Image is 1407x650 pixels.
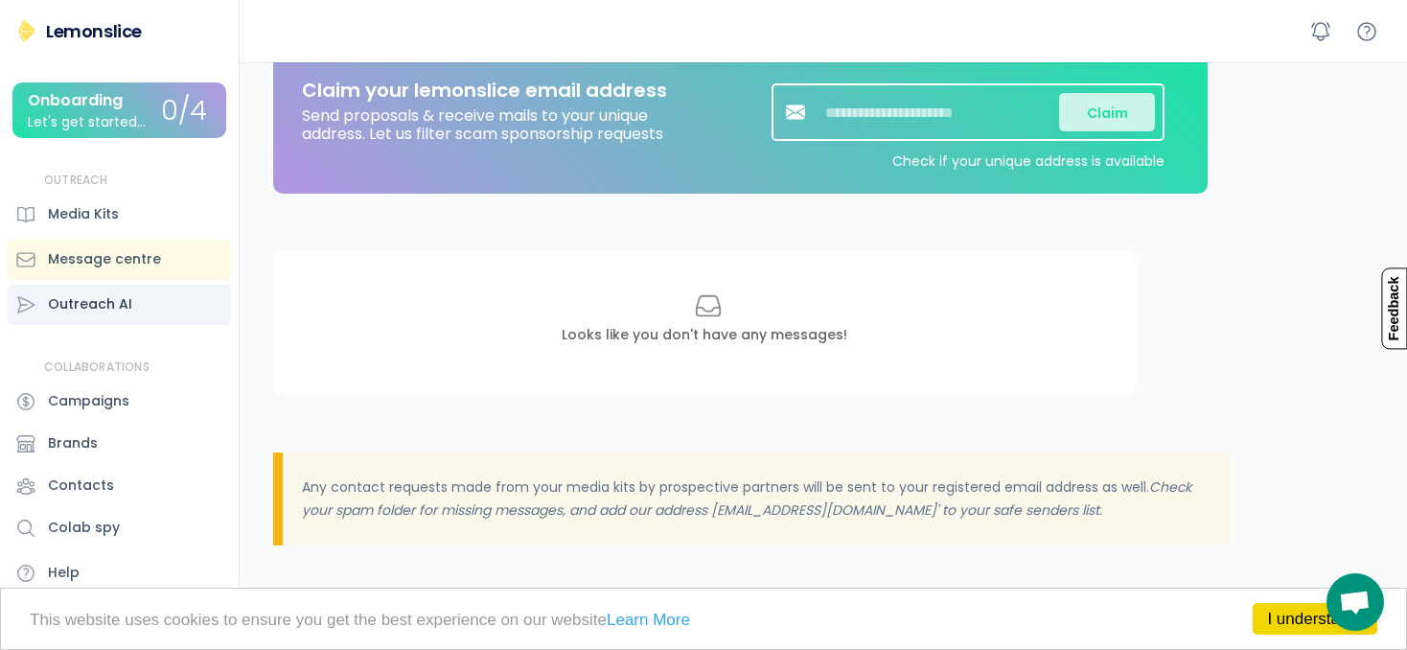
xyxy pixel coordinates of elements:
[46,19,142,43] div: Lemonslice
[1059,93,1155,131] button: Claim
[48,249,161,269] div: Message centre
[44,173,108,189] div: OUTREACH
[302,477,1195,520] em: Check your spam folder for missing messages, and add our address [EMAIL_ADDRESS][DOMAIN_NAME]' to...
[15,19,38,42] img: Lemonslice
[48,433,98,453] div: Brands
[283,453,1232,546] div: Any contact requests made from your media kits by prospective partners will be sent to your regis...
[161,97,207,127] div: 0/4
[1326,573,1384,631] div: Open chat
[48,204,119,224] div: Media Kits
[892,151,1165,170] div: Check if your unique address is available
[48,294,132,314] div: Outreach AI
[48,518,120,538] div: Colab spy
[48,476,114,496] div: Contacts
[28,115,146,129] div: Let's get started...
[48,563,80,583] div: Help
[607,611,690,629] a: Learn More
[302,79,667,102] div: Claim your lemonslice email address
[562,326,847,345] div: Looks like you don't have any messages!
[28,92,123,109] div: Onboarding
[44,360,150,376] div: COLLABORATIONS
[30,612,1377,628] p: This website uses cookies to ensure you get the best experience on our website
[1253,603,1377,635] a: I understand!
[302,102,685,143] div: Send proposals & receive mails to your unique address. Let us filter scam sponsorship requests
[48,391,129,411] div: Campaigns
